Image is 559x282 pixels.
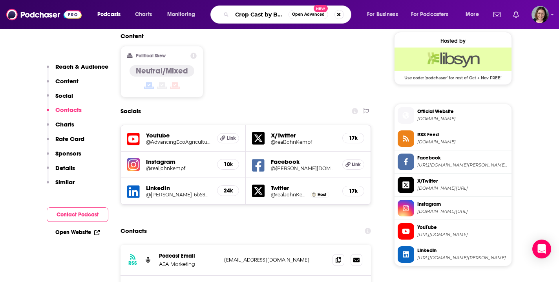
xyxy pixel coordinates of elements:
h5: 17k [349,188,358,194]
span: https://www.youtube.com/@AdvancingEcoAgriculture [417,232,508,238]
h5: X/Twitter [271,132,336,139]
h5: LinkedIn [146,184,211,192]
img: User Profile [532,6,549,23]
span: twitter.com/realJohnKempf [417,185,508,191]
span: Podcasts [97,9,121,20]
div: Hosted by [395,38,512,44]
a: Charts [130,8,157,21]
button: Content [47,77,79,92]
input: Search podcasts, credits, & more... [232,8,289,21]
img: John Kempf [312,192,316,197]
a: Show notifications dropdown [490,8,504,21]
p: [EMAIL_ADDRESS][DOMAIN_NAME] [224,256,326,263]
span: X/Twitter [417,178,508,185]
p: Social [55,92,73,99]
h5: 17k [349,135,358,141]
a: Open Website [55,229,100,236]
img: iconImage [127,158,140,171]
span: Link [227,135,236,141]
button: Reach & Audience [47,63,108,77]
a: Linkedin[URL][DOMAIN_NAME][PERSON_NAME] [398,246,508,263]
span: Link [352,161,361,168]
span: https://www.facebook.com/John.kempf.regen.ag [417,162,508,168]
a: Link [342,159,364,170]
a: Instagram[DOMAIN_NAME][URL] [398,200,508,216]
span: For Podcasters [411,9,449,20]
span: RSS Feed [417,131,508,138]
h5: Instagram [146,158,211,165]
button: Show profile menu [532,6,549,23]
h5: 24k [224,187,232,194]
p: Podcast Email [159,253,218,259]
a: Libsyn Deal: Use code: 'podchaser' for rest of Oct + Nov FREE! [395,48,512,80]
button: Rate Card [47,135,84,150]
span: New [314,5,328,12]
a: X/Twitter[DOMAIN_NAME][URL] [398,177,508,193]
h2: Political Skew [136,53,166,59]
h2: Socials [121,104,141,119]
span: Logged in as micglogovac [532,6,549,23]
a: @[PERSON_NAME][DOMAIN_NAME][PERSON_NAME] [271,165,336,171]
p: Charts [55,121,74,128]
h5: 10k [224,161,232,168]
p: Rate Card [55,135,84,143]
a: Show notifications dropdown [510,8,522,21]
button: Contact Podcast [47,207,108,222]
a: @realJohnKempf [271,192,309,198]
button: Social [47,92,73,106]
a: Official Website[DOMAIN_NAME] [398,107,508,124]
a: Facebook[URL][DOMAIN_NAME][PERSON_NAME][DOMAIN_NAME][PERSON_NAME] [398,154,508,170]
span: regenerativeagriculturepodcast.com [417,116,508,122]
h3: RSS [128,260,137,266]
button: open menu [162,8,205,21]
a: @[PERSON_NAME]-6b59a450 [146,192,211,198]
span: regenerativeagriculture.libsyn.com [417,139,508,145]
button: Sponsors [47,150,81,164]
span: For Business [367,9,398,20]
span: YouTube [417,224,508,231]
h2: Content [121,32,365,40]
img: Libsyn Deal: Use code: 'podchaser' for rest of Oct + Nov FREE! [395,48,512,71]
p: Details [55,164,75,172]
h4: Neutral/Mixed [136,66,188,76]
span: Facebook [417,154,508,161]
button: Details [47,164,75,179]
span: Charts [135,9,152,20]
h2: Contacts [121,223,147,238]
h5: Twitter [271,184,336,192]
img: Podchaser - Follow, Share and Rate Podcasts [6,7,82,22]
p: Contacts [55,106,82,114]
span: Use code: 'podchaser' for rest of Oct + Nov FREE! [395,71,512,81]
span: instagram.com/realjohnkempf [417,209,508,214]
a: RSS Feed[DOMAIN_NAME] [398,130,508,147]
a: @AdvancingEcoAgriculture [146,139,211,145]
a: Link [217,133,239,143]
span: https://www.linkedin.com/in/john-kempf-6b59a450 [417,255,508,261]
p: Sponsors [55,150,81,157]
button: open menu [460,8,489,21]
a: YouTube[URL][DOMAIN_NAME] [398,223,508,240]
span: Instagram [417,201,508,208]
p: Content [55,77,79,85]
button: open menu [406,8,460,21]
span: Monitoring [167,9,195,20]
span: Official Website [417,108,508,115]
button: Contacts [47,106,82,121]
p: Reach & Audience [55,63,108,70]
div: Open Intercom Messenger [532,240,551,258]
h5: Facebook [271,158,336,165]
a: @realJohnKempf [271,139,336,145]
span: More [466,9,479,20]
a: @realjohnkempf [146,165,211,171]
button: Charts [47,121,74,135]
button: open menu [92,8,131,21]
div: Search podcasts, credits, & more... [218,5,359,24]
h5: Youtube [146,132,211,139]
